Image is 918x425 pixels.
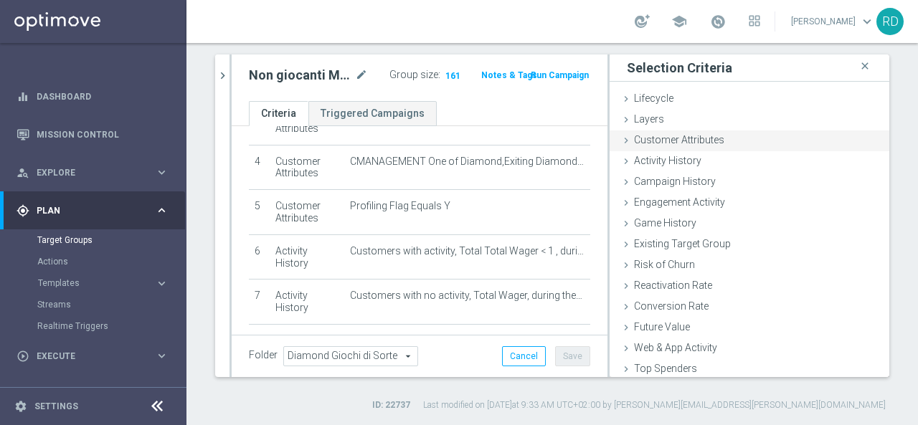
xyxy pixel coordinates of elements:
span: Future Value [634,321,690,333]
button: chevron_right [215,54,229,97]
td: Customer Attributes [270,324,345,369]
div: Dashboard [16,77,169,115]
span: Reactivation Rate [634,280,712,291]
span: Conversion Rate [634,300,709,312]
i: done [867,280,879,291]
span: Customer Attributes [634,134,724,145]
i: done [867,196,879,208]
i: done [867,176,879,187]
i: done [867,300,879,312]
button: Run Campaign [529,67,590,83]
i: done [867,217,879,229]
td: 7 [249,280,270,325]
span: Plan [37,206,155,215]
a: Mission Control [37,115,169,153]
span: CMANAGEMENT One of Diamond,Exiting Diamond,Young Diamond,Exiting Star,Star,Young Star [350,156,585,168]
div: Mission Control [16,129,169,140]
a: Criteria [249,101,308,126]
i: settings [14,400,27,413]
i: done [867,342,879,353]
button: Save [555,346,590,366]
label: Folder [249,349,278,361]
span: keyboard_arrow_down [859,14,875,29]
td: 4 [249,145,270,190]
td: Customer Attributes [270,190,345,235]
div: Realtime Triggers [37,315,185,337]
h2: Non giocanti Mese Casinò Star [249,67,352,84]
a: Streams [37,299,149,310]
button: Cancel [502,346,546,366]
span: Existing Target Group [634,238,731,249]
i: keyboard_arrow_right [155,166,169,179]
span: school [671,14,687,29]
div: Streams [37,294,185,315]
i: done [867,113,879,125]
div: Execute [16,350,155,363]
i: equalizer [16,90,29,103]
span: Lifecycle [634,92,673,104]
button: Templates keyboard_arrow_right [37,277,169,289]
span: 161 [444,70,462,84]
a: Triggered Campaigns [308,101,437,126]
span: Top Spenders [634,363,697,374]
i: person_search [16,166,29,179]
td: 6 [249,234,270,280]
div: Templates [38,279,155,287]
label: ID: 22737 [372,399,410,411]
i: done [867,321,879,333]
i: close [858,57,872,76]
a: Target Groups [37,234,149,246]
i: mode_edit [355,67,368,84]
button: Notes & Tags [480,67,539,83]
i: done [867,134,879,145]
i: done [867,363,879,374]
div: Explore [16,166,155,179]
span: Engagement Activity [634,196,725,208]
label: Group size [389,69,438,81]
span: Customers with activity, Total Total Wager < 1 , during the previous 9 days [350,245,585,257]
label: Last modified on [DATE] at 9:33 AM UTC+02:00 by [PERSON_NAME][EMAIL_ADDRESS][PERSON_NAME][DOMAIN_... [423,399,886,411]
i: play_circle_outline [16,350,29,363]
button: play_circle_outline Execute keyboard_arrow_right [16,350,169,362]
td: Activity History [270,234,345,280]
button: person_search Explore keyboard_arrow_right [16,167,169,178]
h3: Selection Criteria [627,59,732,76]
i: chevron_right [216,69,229,82]
label: : [438,69,440,81]
button: gps_fixed Plan keyboard_arrow_right [16,205,169,216]
td: Activity History [270,280,345,325]
a: Realtime Triggers [37,320,149,332]
i: keyboard_arrow_right [155,349,169,363]
i: done [867,238,879,249]
div: RD [876,8,904,35]
a: Actions [37,256,149,267]
td: 8 [249,324,270,369]
i: keyboard_arrow_right [155,204,169,217]
i: gps_fixed [16,204,29,217]
span: Execute [37,352,155,360]
span: Profiling Flag Equals Y [350,200,450,212]
a: Settings [34,402,78,411]
i: done [867,259,879,270]
div: Templates [37,272,185,294]
span: Web & App Activity [634,342,717,353]
span: Campaign History [634,176,716,187]
a: Dashboard [37,77,169,115]
div: Plan [16,204,155,217]
span: Customers with no activity, Total Wager, during the previous 9 days [350,290,585,302]
i: done [867,155,879,166]
td: 5 [249,190,270,235]
div: Actions [37,251,185,272]
div: Mission Control [16,115,169,153]
i: done [867,92,879,104]
span: Risk of Churn [634,259,695,270]
i: keyboard_arrow_right [155,277,169,290]
td: Customer Attributes [270,145,345,190]
button: equalizer Dashboard [16,91,169,102]
span: Activity History [634,155,701,166]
